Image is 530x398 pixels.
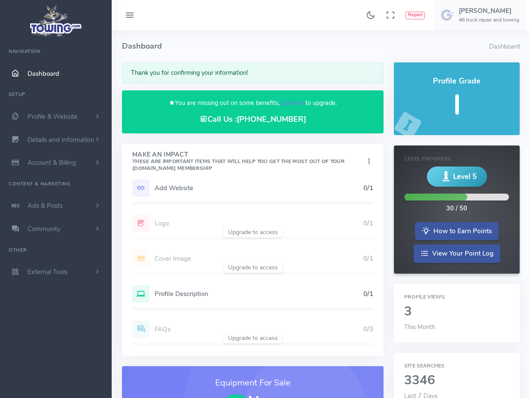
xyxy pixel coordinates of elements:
[27,225,61,233] span: Community
[405,12,425,19] button: Report
[27,268,67,276] span: External Tools
[414,244,500,263] a: View Your Point Log
[404,77,509,86] h4: Profile Grade
[404,305,509,319] h2: 3
[27,136,94,144] span: Details and Information
[459,17,519,23] h6: 46 truck repair and towing
[489,42,520,52] li: Dashboard
[132,376,373,389] h3: Equipment For Sale
[459,7,519,14] h5: [PERSON_NAME]
[27,158,76,167] span: Account & Billing
[237,114,306,124] a: [PHONE_NUMBER]
[405,156,509,162] h6: Level Progress
[363,290,373,297] h5: 0/1
[132,98,373,108] p: You are missing out on some benefits, to upgrade.
[415,222,499,241] a: How to Earn Points
[404,90,509,120] h5: I
[27,201,63,210] span: Ads & Posts
[122,62,384,83] div: Thank you for confirming your information!
[132,151,365,172] h4: Make An Impact
[280,99,305,107] a: click here
[441,8,454,22] img: user-image
[155,290,363,297] h5: Profile Description
[27,112,77,121] span: Profile & Website
[363,185,373,191] h5: 0/1
[155,185,363,191] h5: Add Website
[446,204,467,213] div: 30 / 50
[404,363,509,369] h6: Site Searches
[27,69,59,78] span: Dashboard
[453,171,477,182] span: Level 5
[404,294,509,300] h6: Profile Views
[404,323,435,331] span: This Month
[132,158,344,172] small: These are important items that will help you get the most out of your [DOMAIN_NAME] Membership
[122,30,489,62] h4: Dashboard
[27,3,85,39] img: logo
[132,115,373,124] h4: Call Us :
[404,373,509,388] h2: 3346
